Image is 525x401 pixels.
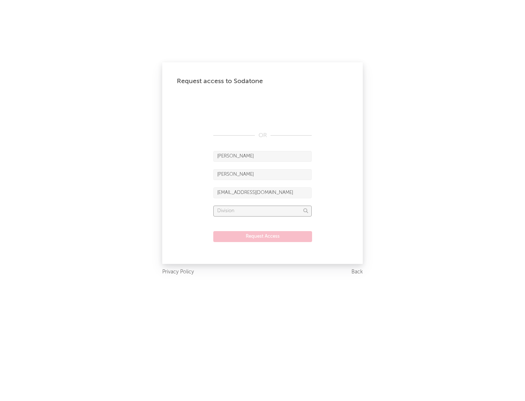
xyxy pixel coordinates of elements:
a: Back [351,268,363,277]
input: First Name [213,151,312,162]
input: Division [213,206,312,217]
input: Email [213,187,312,198]
button: Request Access [213,231,312,242]
input: Last Name [213,169,312,180]
a: Privacy Policy [162,268,194,277]
div: Request access to Sodatone [177,77,348,86]
div: OR [213,131,312,140]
